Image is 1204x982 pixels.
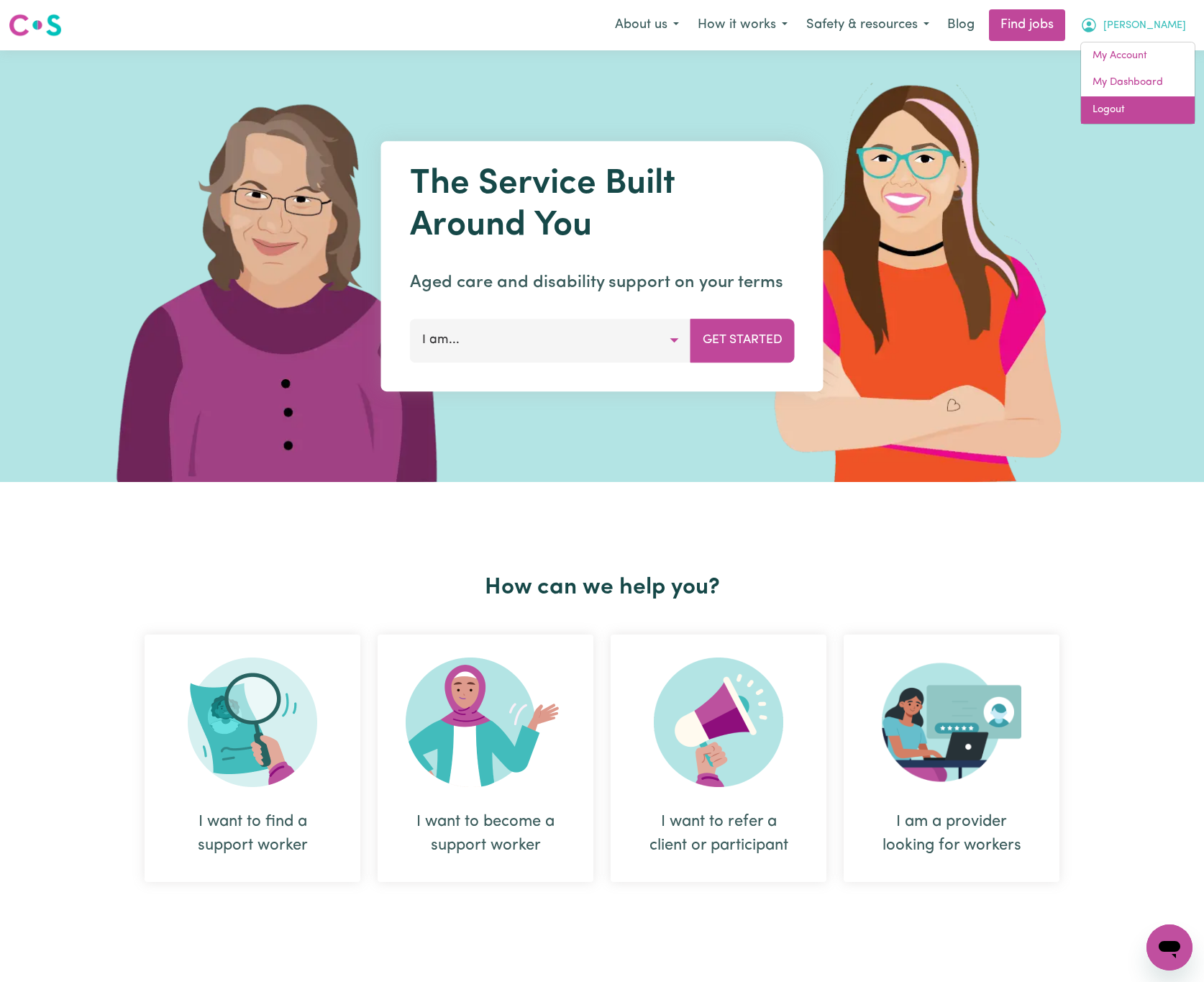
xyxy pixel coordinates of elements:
[136,574,1068,601] h2: How can we help you?
[1146,924,1192,970] iframe: Button to launch messaging window
[1103,18,1186,34] span: [PERSON_NAME]
[878,810,1025,858] div: I am a provider looking for workers
[410,164,795,247] h1: The Service Built Around You
[611,635,826,882] div: I want to refer a client or participant
[882,658,1021,787] img: Provider
[9,12,62,38] img: Careseekers logo
[1071,10,1195,40] button: My Account
[939,9,983,41] a: Blog
[378,635,593,882] div: I want to become a support worker
[145,635,360,882] div: I want to find a support worker
[1080,42,1195,124] div: My Account
[606,10,688,40] button: About us
[406,658,565,787] img: Become Worker
[188,658,317,787] img: Search
[797,10,939,40] button: Safety & resources
[645,810,792,858] div: I want to refer a client or participant
[989,9,1065,41] a: Find jobs
[410,270,795,296] p: Aged care and disability support on your terms
[1081,96,1195,124] a: Logout
[1081,69,1195,96] a: My Dashboard
[412,810,559,858] div: I want to become a support worker
[690,319,795,362] button: Get Started
[654,658,783,787] img: Refer
[179,810,326,858] div: I want to find a support worker
[844,635,1059,882] div: I am a provider looking for workers
[688,10,797,40] button: How it works
[1081,42,1195,70] a: My Account
[9,9,62,42] a: Careseekers logo
[410,319,691,362] button: I am...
